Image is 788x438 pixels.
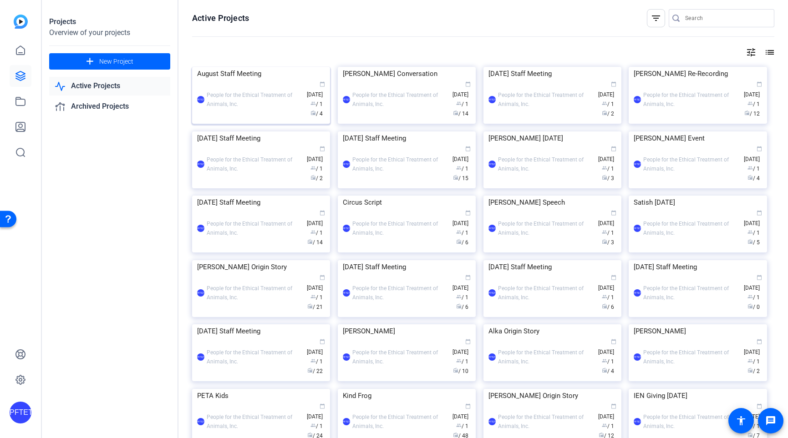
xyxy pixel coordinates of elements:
[307,404,325,420] span: [DATE]
[765,415,776,426] mat-icon: message
[352,413,448,431] div: People for the Ethical Treatment of Animals, Inc.
[611,275,616,280] span: calendar_today
[488,161,496,168] div: PFTETOAI
[320,275,325,280] span: calendar_today
[747,239,760,246] span: / 5
[465,146,471,151] span: calendar_today
[49,53,170,70] button: New Project
[320,339,325,344] span: calendar_today
[498,284,594,302] div: People for the Ethical Treatment of Animals, Inc.
[488,131,616,145] div: [PERSON_NAME] [DATE]
[307,303,313,309] span: radio
[453,368,458,373] span: radio
[49,97,170,116] a: Archived Projects
[310,166,323,172] span: / 1
[602,294,614,301] span: / 1
[310,111,323,117] span: / 4
[207,284,302,302] div: People for the Ethical Treatment of Animals, Inc.
[310,294,323,301] span: / 1
[197,389,325,403] div: PETA Kids
[747,294,760,301] span: / 1
[452,146,471,162] span: [DATE]
[456,358,468,365] span: / 1
[634,67,762,81] div: [PERSON_NAME] Re-Recording
[744,110,750,116] span: radio
[453,368,468,374] span: / 10
[602,165,607,171] span: group
[352,348,448,366] div: People for the Ethical Treatment of Animals, Inc.
[307,368,323,374] span: / 22
[498,219,594,237] div: People for the Ethical Treatment of Animals, Inc.
[343,324,471,338] div: [PERSON_NAME]
[456,294,462,299] span: group
[634,96,641,103] div: PFTETOAI
[643,219,739,237] div: People for the Ethical Treatment of Animals, Inc.
[343,260,471,274] div: [DATE] Staff Meeting
[634,131,762,145] div: [PERSON_NAME] Event
[465,275,471,280] span: calendar_today
[643,413,739,431] div: People for the Ethical Treatment of Animals, Inc.
[744,146,762,162] span: [DATE]
[747,101,753,106] span: group
[310,358,316,363] span: group
[747,165,753,171] span: group
[310,294,316,299] span: group
[453,111,468,117] span: / 14
[456,101,462,106] span: group
[197,131,325,145] div: [DATE] Staff Meeting
[488,289,496,297] div: PFTETOAI
[453,110,458,116] span: radio
[310,229,316,235] span: group
[643,284,739,302] div: People for the Ethical Treatment of Animals, Inc.
[310,175,323,181] span: / 2
[197,260,325,274] div: [PERSON_NAME] Origin Story
[747,230,760,236] span: / 1
[488,324,616,338] div: Alka Origin Story
[343,196,471,209] div: Circus Script
[651,13,661,24] mat-icon: filter_list
[84,56,96,67] mat-icon: add
[488,225,496,232] div: PFTETOAI
[452,404,471,420] span: [DATE]
[744,275,762,291] span: [DATE]
[465,81,471,87] span: calendar_today
[763,47,774,58] mat-icon: list
[49,16,170,27] div: Projects
[602,166,614,172] span: / 1
[197,96,204,103] div: PFTETOAI
[49,77,170,96] a: Active Projects
[488,418,496,425] div: PFTETOAI
[310,165,316,171] span: group
[310,358,323,365] span: / 1
[747,175,760,181] span: / 4
[611,146,616,151] span: calendar_today
[602,294,607,299] span: group
[747,304,760,310] span: / 0
[602,175,614,181] span: / 3
[757,403,762,409] span: calendar_today
[598,146,616,162] span: [DATE]
[456,294,468,301] span: / 1
[343,289,350,297] div: PFTETOAI
[757,210,762,216] span: calendar_today
[307,239,323,246] span: / 14
[465,403,471,409] span: calendar_today
[643,348,739,366] div: People for the Ethical Treatment of Animals, Inc.
[602,175,607,180] span: radio
[456,239,468,246] span: / 6
[685,13,767,24] input: Search
[598,404,616,420] span: [DATE]
[456,239,462,244] span: radio
[611,81,616,87] span: calendar_today
[307,432,313,438] span: radio
[634,161,641,168] div: PFTETOAI
[488,260,616,274] div: [DATE] Staff Meeting
[343,418,350,425] div: PFTETOAI
[320,81,325,87] span: calendar_today
[197,67,325,81] div: August Staff Meeting
[456,423,462,428] span: group
[602,368,607,373] span: radio
[747,101,760,107] span: / 1
[602,230,614,236] span: / 1
[498,91,594,109] div: People for the Ethical Treatment of Animals, Inc.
